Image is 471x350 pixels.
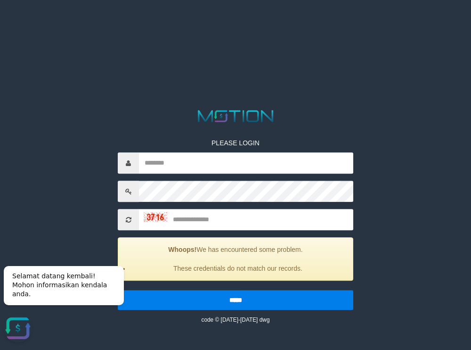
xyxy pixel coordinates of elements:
[12,15,107,40] span: Selamat datang kembali! Mohon informasikan kendala anda.
[130,264,346,274] li: These credentials do not match our records.
[195,108,277,124] img: MOTION_logo.png
[118,238,353,281] div: We has encountered some problem.
[4,57,32,85] button: Open LiveChat chat widget
[118,139,353,148] p: PLEASE LOGIN
[168,246,196,254] strong: Whoops!
[201,317,269,324] small: code © [DATE]-[DATE] dwg
[144,212,167,222] img: captcha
